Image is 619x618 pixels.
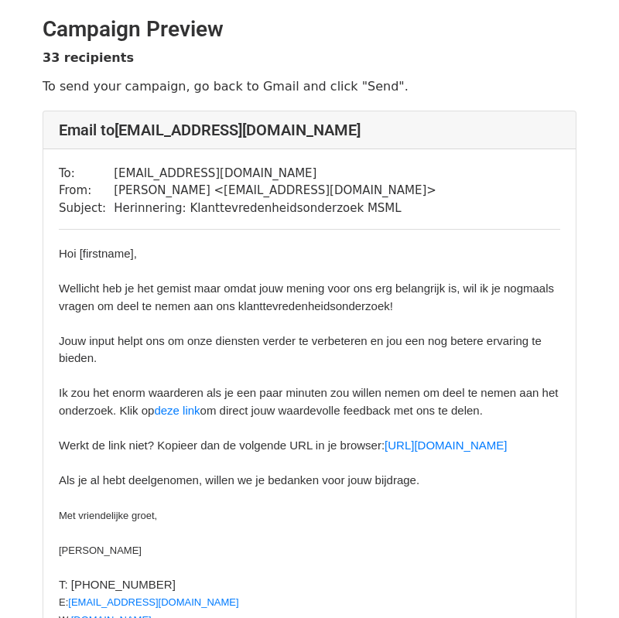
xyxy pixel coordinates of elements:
td: To: [59,165,114,183]
font: T: [PHONE_NUMBER] [59,578,176,591]
strong: 33 recipients [43,50,134,65]
a: [EMAIL_ADDRESS][DOMAIN_NAME] [68,596,238,608]
h2: Campaign Preview [43,16,576,43]
font: E: [59,596,239,608]
td: Subject: [59,200,114,217]
td: Herinnering: Klanttevredenheidsonderzoek MSML [114,200,436,217]
p: To send your campaign, go back to Gmail and click "Send". [43,78,576,94]
td: From: [59,182,114,200]
td: [EMAIL_ADDRESS][DOMAIN_NAME] [114,165,436,183]
a: deze link [154,404,200,417]
h4: Email to [EMAIL_ADDRESS][DOMAIN_NAME] [59,121,560,139]
font: Met vriendelijke groet, [59,510,157,521]
a: [URL][DOMAIN_NAME] [385,439,507,452]
font: [PERSON_NAME] [59,545,142,556]
font: Hoi [firstname], Wellicht heb je het gemist maar omdat jouw mening voor ons erg belangrijk is, wi... [59,247,558,487]
td: [PERSON_NAME] < [EMAIL_ADDRESS][DOMAIN_NAME] > [114,182,436,200]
